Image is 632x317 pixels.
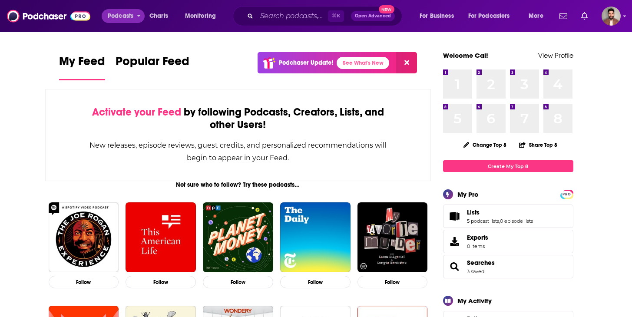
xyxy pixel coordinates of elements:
[446,261,463,273] a: Searches
[457,297,492,305] div: My Activity
[523,9,554,23] button: open menu
[602,7,621,26] button: Show profile menu
[443,160,573,172] a: Create My Top 8
[203,202,273,273] img: Planet Money
[443,255,573,278] span: Searches
[241,6,410,26] div: Search podcasts, credits, & more...
[468,10,510,22] span: For Podcasters
[420,10,454,22] span: For Business
[467,208,533,216] a: Lists
[602,7,621,26] span: Logged in as calmonaghan
[328,10,344,22] span: ⌘ K
[467,218,499,224] a: 5 podcast lists
[578,9,591,23] a: Show notifications dropdown
[179,9,227,23] button: open menu
[602,7,621,26] img: User Profile
[59,54,105,74] span: My Feed
[463,9,523,23] button: open menu
[351,11,395,21] button: Open AdvancedNew
[562,191,572,198] span: PRO
[92,106,181,119] span: Activate your Feed
[7,8,90,24] img: Podchaser - Follow, Share and Rate Podcasts
[443,51,488,59] a: Welcome Cal!
[116,54,189,74] span: Popular Feed
[149,10,168,22] span: Charts
[458,139,512,150] button: Change Top 8
[280,276,351,288] button: Follow
[499,218,500,224] span: ,
[414,9,465,23] button: open menu
[467,208,480,216] span: Lists
[446,210,463,222] a: Lists
[108,10,133,22] span: Podcasts
[45,181,431,188] div: Not sure who to follow? Try these podcasts...
[102,9,145,23] button: open menu
[126,276,196,288] button: Follow
[116,54,189,80] a: Popular Feed
[529,10,543,22] span: More
[126,202,196,273] img: This American Life
[443,205,573,228] span: Lists
[467,234,488,241] span: Exports
[467,268,484,274] a: 3 saved
[556,9,571,23] a: Show notifications dropdown
[49,276,119,288] button: Follow
[49,202,119,273] img: The Joe Rogan Experience
[357,202,428,273] img: My Favorite Murder with Karen Kilgariff and Georgia Hardstark
[379,5,394,13] span: New
[446,235,463,248] span: Exports
[89,139,387,164] div: New releases, episode reviews, guest credits, and personalized recommendations will begin to appe...
[280,202,351,273] img: The Daily
[355,14,391,18] span: Open Advanced
[203,276,273,288] button: Follow
[357,276,428,288] button: Follow
[467,259,495,267] a: Searches
[519,136,558,153] button: Share Top 8
[185,10,216,22] span: Monitoring
[279,59,333,66] p: Podchaser Update!
[457,190,479,198] div: My Pro
[144,9,173,23] a: Charts
[89,106,387,131] div: by following Podcasts, Creators, Lists, and other Users!
[500,218,533,224] a: 0 episode lists
[538,51,573,59] a: View Profile
[562,191,572,197] a: PRO
[443,230,573,253] a: Exports
[467,243,488,249] span: 0 items
[337,57,389,69] a: See What's New
[59,54,105,80] a: My Feed
[257,9,328,23] input: Search podcasts, credits, & more...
